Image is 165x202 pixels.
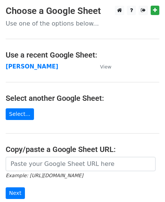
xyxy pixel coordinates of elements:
[6,187,25,199] input: Next
[6,50,159,59] h4: Use a recent Google Sheet:
[100,64,111,70] small: View
[6,20,159,27] p: Use one of the options below...
[6,63,58,70] a: [PERSON_NAME]
[93,63,111,70] a: View
[6,145,159,154] h4: Copy/paste a Google Sheet URL:
[6,6,159,17] h3: Choose a Google Sheet
[6,94,159,103] h4: Select another Google Sheet:
[6,108,34,120] a: Select...
[6,157,156,171] input: Paste your Google Sheet URL here
[6,173,83,178] small: Example: [URL][DOMAIN_NAME]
